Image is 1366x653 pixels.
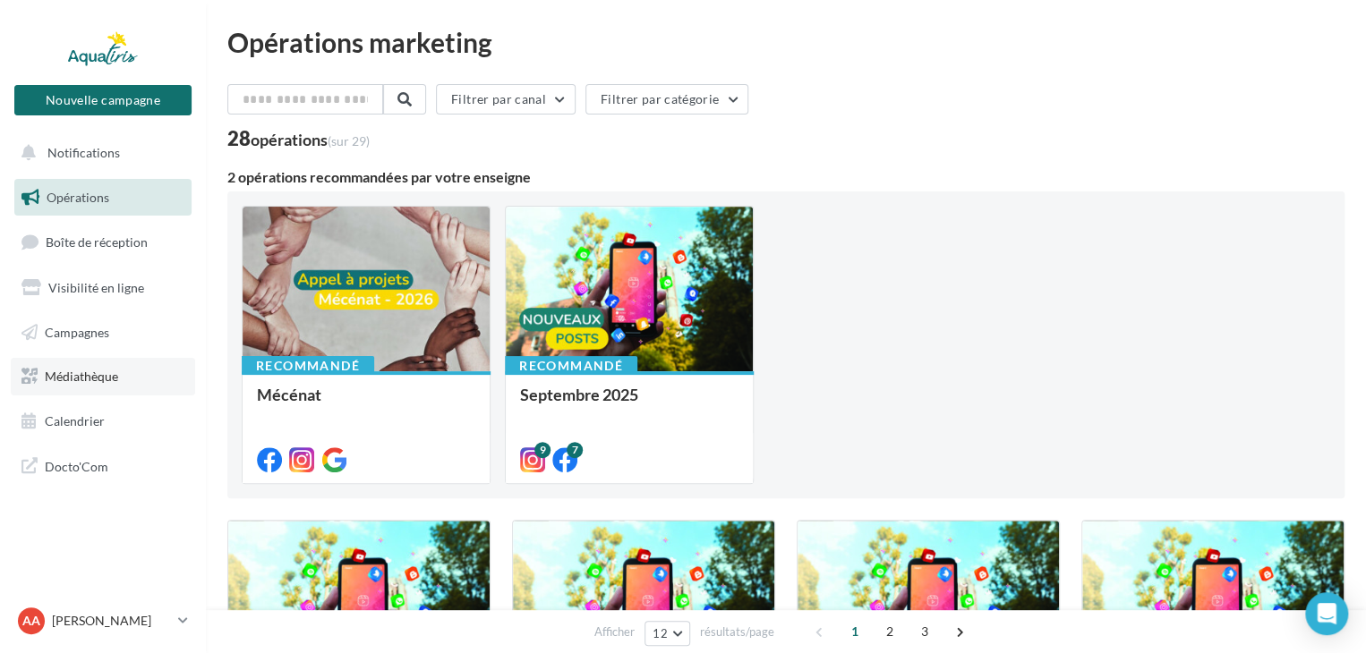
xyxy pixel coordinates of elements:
span: Opérations [47,190,109,205]
a: Boîte de réception [11,223,195,261]
div: 28 [227,129,370,148]
a: AA [PERSON_NAME] [14,604,192,638]
a: Calendrier [11,403,195,440]
span: 2 [875,617,904,646]
span: 3 [910,617,939,646]
button: Filtrer par catégorie [585,84,748,114]
span: Notifications [47,145,120,160]
button: Filtrer par canal [436,84,576,114]
button: Notifications [11,134,188,172]
button: 12 [645,621,690,646]
div: 9 [534,442,551,458]
span: Boîte de réception [46,234,148,250]
span: Médiathèque [45,369,118,384]
button: Nouvelle campagne [14,85,192,115]
div: Open Intercom Messenger [1305,592,1348,635]
a: Docto'Com [11,447,195,485]
span: (sur 29) [328,133,370,148]
div: Septembre 2025 [520,386,738,421]
div: Mécénat [257,386,475,421]
div: 2 opérations recommandées par votre enseigne [227,170,1345,184]
div: Opérations marketing [227,29,1345,55]
span: Campagnes [45,324,109,339]
span: AA [22,612,40,630]
p: [PERSON_NAME] [52,612,171,630]
span: Calendrier [45,413,105,428]
div: opérations [251,131,370,148]
span: résultats/page [700,623,774,640]
a: Visibilité en ligne [11,269,195,307]
span: 12 [653,626,668,640]
a: Campagnes [11,314,195,352]
div: Recommandé [242,356,374,376]
span: 1 [841,617,869,646]
a: Opérations [11,179,195,216]
div: 7 [567,442,583,458]
div: Recommandé [505,356,637,376]
a: Médiathèque [11,358,195,395]
span: Docto'Com [45,454,108,478]
span: Afficher [594,623,635,640]
span: Visibilité en ligne [48,280,144,295]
